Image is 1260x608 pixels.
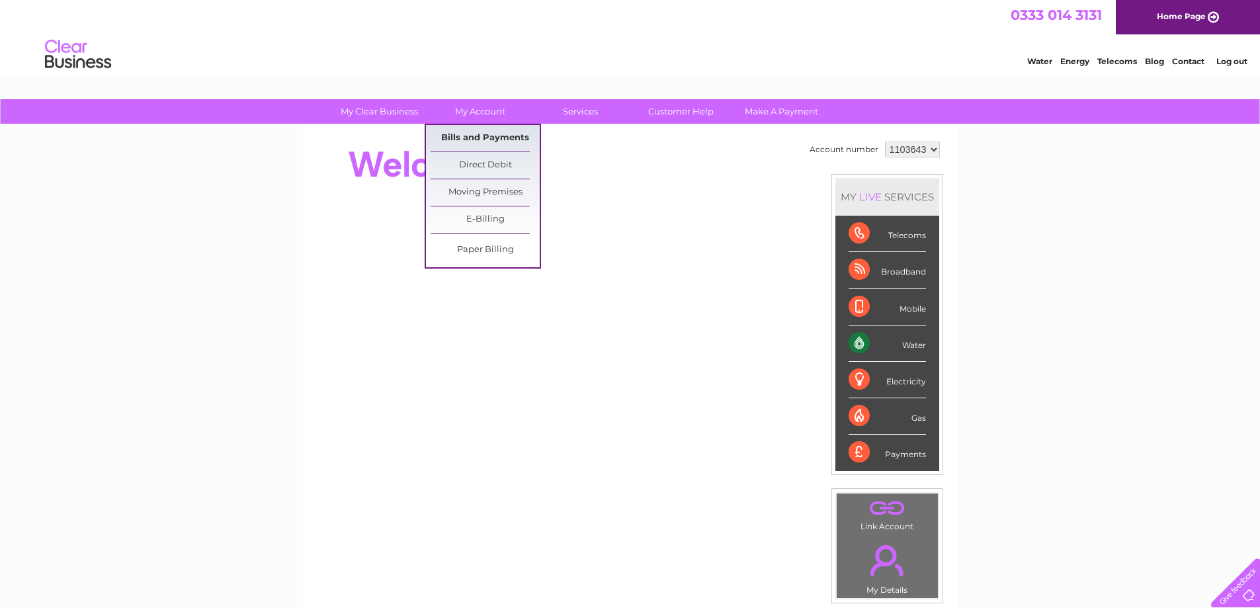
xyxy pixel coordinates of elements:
[44,34,112,75] img: logo.png
[840,497,935,520] a: .
[431,179,540,206] a: Moving Premises
[431,125,540,152] a: Bills and Payments
[835,178,939,216] div: MY SERVICES
[526,99,635,124] a: Services
[857,191,884,203] div: LIVE
[325,99,434,124] a: My Clear Business
[1097,56,1137,66] a: Telecoms
[849,216,926,252] div: Telecoms
[1027,56,1052,66] a: Water
[1172,56,1204,66] a: Contact
[849,435,926,470] div: Payments
[1216,56,1247,66] a: Log out
[1011,7,1102,23] a: 0333 014 3131
[431,237,540,263] a: Paper Billing
[836,534,939,599] td: My Details
[1060,56,1089,66] a: Energy
[425,99,534,124] a: My Account
[849,362,926,398] div: Electricity
[849,289,926,326] div: Mobile
[849,398,926,435] div: Gas
[431,206,540,233] a: E-Billing
[840,537,935,584] a: .
[849,326,926,362] div: Water
[431,152,540,179] a: Direct Debit
[626,99,735,124] a: Customer Help
[318,7,943,64] div: Clear Business is a trading name of Verastar Limited (registered in [GEOGRAPHIC_DATA] No. 3667643...
[836,493,939,535] td: Link Account
[727,99,836,124] a: Make A Payment
[849,252,926,288] div: Broadband
[806,138,882,161] td: Account number
[1145,56,1164,66] a: Blog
